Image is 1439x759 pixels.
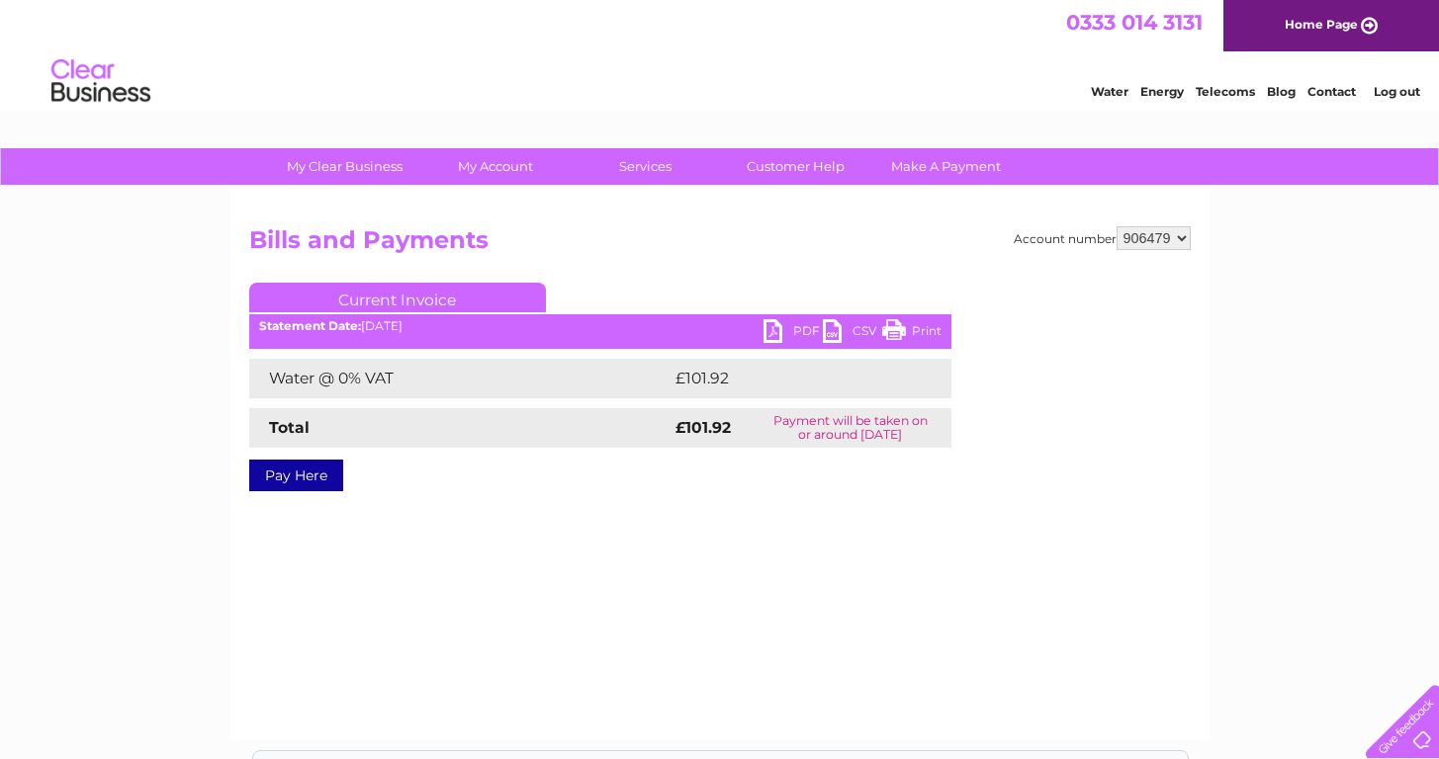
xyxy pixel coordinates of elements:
div: [DATE] [249,319,951,333]
a: PDF [764,319,823,348]
h2: Bills and Payments [249,226,1191,264]
a: Telecoms [1196,84,1255,99]
a: My Clear Business [263,148,426,185]
a: Pay Here [249,460,343,491]
b: Statement Date: [259,318,361,333]
a: Contact [1307,84,1356,99]
a: Energy [1140,84,1184,99]
a: Services [564,148,727,185]
a: Blog [1267,84,1296,99]
a: Log out [1374,84,1420,99]
a: Print [882,319,942,348]
a: Water [1091,84,1128,99]
td: Payment will be taken on or around [DATE] [750,408,950,448]
a: Current Invoice [249,283,546,312]
a: My Account [413,148,577,185]
a: 0333 014 3131 [1066,10,1203,35]
img: logo.png [50,51,151,112]
td: Water @ 0% VAT [249,359,671,398]
a: Make A Payment [864,148,1028,185]
a: CSV [823,319,882,348]
strong: £101.92 [675,418,731,437]
strong: Total [269,418,310,437]
a: Customer Help [714,148,877,185]
div: Clear Business is a trading name of Verastar Limited (registered in [GEOGRAPHIC_DATA] No. 3667643... [253,11,1188,96]
div: Account number [1014,226,1191,250]
td: £101.92 [671,359,914,398]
